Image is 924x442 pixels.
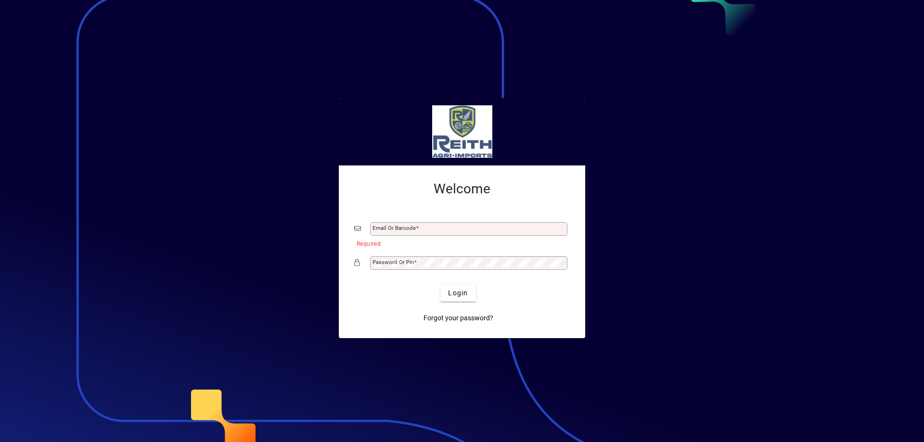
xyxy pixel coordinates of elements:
mat-error: Required [357,238,562,248]
mat-label: Email or Barcode [372,225,416,231]
span: Login [448,288,468,298]
span: Forgot your password? [423,313,493,323]
h2: Welcome [354,181,570,197]
a: Forgot your password? [420,309,497,327]
button: Login [440,284,475,302]
mat-label: Password or Pin [372,259,414,265]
